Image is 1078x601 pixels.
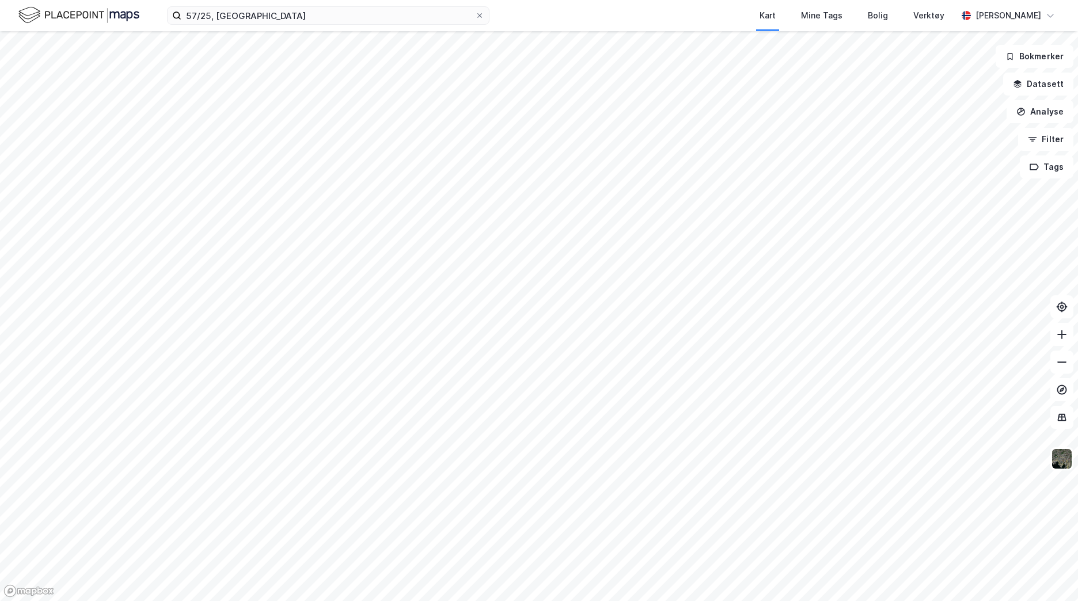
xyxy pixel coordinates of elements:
[996,45,1073,68] button: Bokmerker
[18,5,139,25] img: logo.f888ab2527a4732fd821a326f86c7f29.svg
[181,7,475,24] input: Søk på adresse, matrikkel, gårdeiere, leietakere eller personer
[1020,155,1073,178] button: Tags
[1007,100,1073,123] button: Analyse
[868,9,888,22] div: Bolig
[1020,546,1078,601] div: Kontrollprogram for chat
[1020,546,1078,601] iframe: Chat Widget
[1018,128,1073,151] button: Filter
[801,9,842,22] div: Mine Tags
[1003,73,1073,96] button: Datasett
[1051,448,1073,470] img: 9k=
[760,9,776,22] div: Kart
[913,9,944,22] div: Verktøy
[3,584,54,598] a: Mapbox homepage
[975,9,1041,22] div: [PERSON_NAME]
